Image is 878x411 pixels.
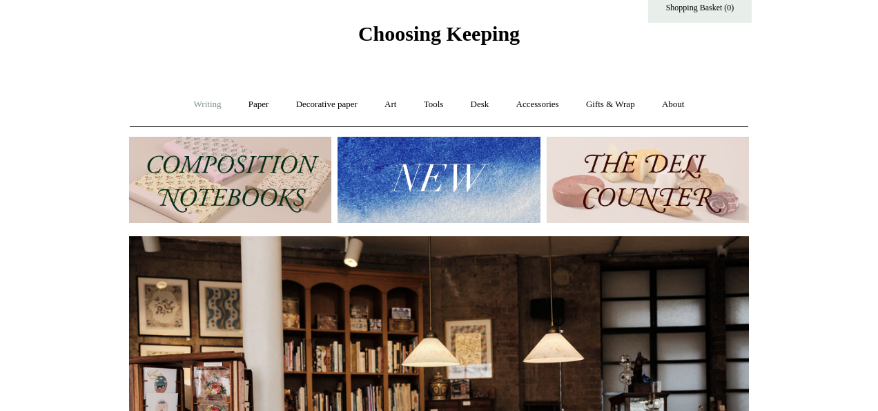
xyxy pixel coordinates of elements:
[650,86,697,123] a: About
[129,137,331,223] img: 202302 Composition ledgers.jpg__PID:69722ee6-fa44-49dd-a067-31375e5d54ec
[358,22,520,45] span: Choosing Keeping
[574,86,647,123] a: Gifts & Wrap
[372,86,409,123] a: Art
[547,137,749,223] img: The Deli Counter
[284,86,370,123] a: Decorative paper
[358,33,520,43] a: Choosing Keeping
[504,86,572,123] a: Accessories
[458,86,502,123] a: Desk
[338,137,540,223] img: New.jpg__PID:f73bdf93-380a-4a35-bcfe-7823039498e1
[182,86,234,123] a: Writing
[411,86,456,123] a: Tools
[236,86,282,123] a: Paper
